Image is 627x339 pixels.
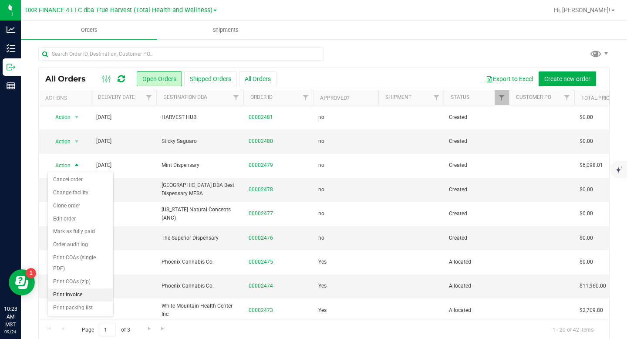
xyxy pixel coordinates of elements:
[580,282,606,290] span: $11,960.00
[162,302,238,319] span: White Mountain Health Center Inc
[546,323,600,336] span: 1 - 20 of 42 items
[48,275,113,288] li: Print COAs (zip)
[580,210,593,218] span: $0.00
[581,95,613,101] a: Total Price
[137,71,182,86] button: Open Orders
[47,111,71,123] span: Action
[239,71,276,86] button: All Orders
[162,181,238,198] span: [GEOGRAPHIC_DATA] DBA Best Dispensary MESA
[318,306,327,315] span: Yes
[48,302,113,315] li: Print packing list
[449,306,504,315] span: Allocated
[318,137,324,146] span: no
[449,161,504,169] span: Created
[250,94,273,100] a: Order ID
[7,44,15,53] inline-svg: Inventory
[429,90,444,105] a: Filter
[249,113,273,122] a: 00002481
[580,113,593,122] span: $0.00
[71,111,82,123] span: select
[162,258,238,266] span: Phoenix Cannabis Co.
[249,210,273,218] a: 00002477
[201,26,250,34] span: Shipments
[100,323,115,336] input: 1
[163,94,207,100] a: Destination DBA
[449,113,504,122] span: Created
[162,137,238,146] span: Sticky Saguaro
[48,213,113,226] li: Edit order
[580,258,593,266] span: $0.00
[9,269,35,295] iframe: Resource center
[157,323,169,335] a: Go to the last page
[48,251,113,275] li: Print COAs (single PDF)
[480,71,539,86] button: Export to Excel
[249,161,273,169] a: 00002479
[162,113,238,122] span: HARVEST HUB
[48,200,113,213] li: Clone order
[318,161,324,169] span: no
[38,47,324,61] input: Search Order ID, Destination, Customer PO...
[318,282,327,290] span: Yes
[449,234,504,242] span: Created
[318,186,324,194] span: no
[249,282,273,290] a: 00002474
[45,95,88,101] div: Actions
[48,186,113,200] li: Change facility
[249,137,273,146] a: 00002480
[539,71,596,86] button: Create new order
[48,225,113,238] li: Mark as fully paid
[249,234,273,242] a: 00002476
[560,90,574,105] a: Filter
[385,94,411,100] a: Shipment
[449,282,504,290] span: Allocated
[96,113,111,122] span: [DATE]
[449,210,504,218] span: Created
[162,161,238,169] span: Mint Dispensary
[229,90,243,105] a: Filter
[7,81,15,90] inline-svg: Reports
[544,75,590,82] span: Create new order
[47,136,71,148] span: Action
[495,90,509,105] a: Filter
[318,113,324,122] span: no
[554,7,610,14] span: Hi, [PERSON_NAME]!
[162,234,238,242] span: The Superior Dispensary
[69,26,109,34] span: Orders
[21,21,157,39] a: Orders
[318,234,324,242] span: no
[449,186,504,194] span: Created
[142,90,156,105] a: Filter
[449,258,504,266] span: Allocated
[157,21,293,39] a: Shipments
[96,161,111,169] span: [DATE]
[48,288,113,302] li: Print invoice
[7,25,15,34] inline-svg: Analytics
[143,323,155,335] a: Go to the next page
[26,268,36,278] iframe: Resource center unread badge
[516,94,551,100] a: Customer PO
[74,323,137,336] span: Page of 3
[162,206,238,222] span: [US_STATE] Natural Concepts (ANC)
[47,159,71,172] span: Action
[48,238,113,251] li: Order audit log
[25,7,212,14] span: DXR FINANCE 4 LLC dba True Harvest (Total Health and Wellness)
[162,282,238,290] span: Phoenix Cannabis Co.
[71,136,82,148] span: select
[96,137,111,146] span: [DATE]
[320,95,350,101] a: Approved?
[580,234,593,242] span: $0.00
[249,258,273,266] a: 00002475
[4,305,17,329] p: 10:28 AM MST
[580,186,593,194] span: $0.00
[249,306,273,315] a: 00002473
[449,137,504,146] span: Created
[98,94,135,100] a: Delivery Date
[184,71,237,86] button: Shipped Orders
[318,258,327,266] span: Yes
[580,137,593,146] span: $0.00
[48,173,113,186] li: Cancel order
[71,159,82,172] span: select
[249,186,273,194] a: 00002478
[299,90,313,105] a: Filter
